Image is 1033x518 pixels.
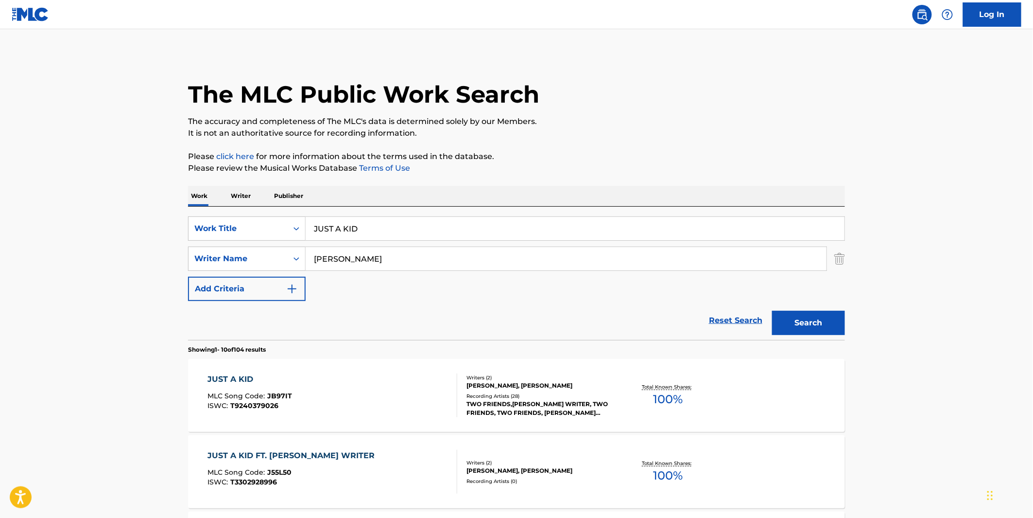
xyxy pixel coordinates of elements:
a: Public Search [912,5,932,24]
p: Total Known Shares: [642,383,694,391]
a: Terms of Use [357,163,410,173]
div: JUST A KID [208,374,293,385]
div: Recording Artists ( 0 ) [466,478,613,485]
span: MLC Song Code : [208,468,268,477]
a: Log In [963,2,1021,27]
button: Search [772,311,845,335]
p: Total Known Shares: [642,460,694,467]
img: 9d2ae6d4665cec9f34b9.svg [286,283,298,295]
p: Showing 1 - 10 of 104 results [188,345,266,354]
div: Work Title [194,223,282,234]
div: Writer Name [194,253,282,265]
img: help [942,9,953,20]
div: Writers ( 2 ) [466,459,613,466]
span: J55L50 [268,468,292,477]
span: T9240379026 [231,401,279,410]
p: It is not an authoritative source for recording information. [188,127,845,139]
iframe: Chat Widget [984,471,1033,518]
span: ISWC : [208,401,231,410]
h1: The MLC Public Work Search [188,80,539,109]
p: Writer [228,186,254,206]
span: 100 % [653,391,683,408]
span: 100 % [653,467,683,484]
a: JUST A KID FT. [PERSON_NAME] WRITERMLC Song Code:J55L50ISWC:T3302928996Writers (2)[PERSON_NAME], ... [188,435,845,508]
a: Reset Search [704,310,767,331]
div: Help [938,5,957,24]
p: Publisher [271,186,306,206]
img: Delete Criterion [834,247,845,271]
div: Writers ( 2 ) [466,374,613,381]
div: [PERSON_NAME], [PERSON_NAME] [466,381,613,390]
div: Drag [987,481,993,510]
div: JUST A KID FT. [PERSON_NAME] WRITER [208,450,380,462]
button: Add Criteria [188,277,306,301]
form: Search Form [188,216,845,340]
span: T3302928996 [231,478,277,486]
div: TWO FRIENDS,[PERSON_NAME] WRITER, TWO FRIENDS, TWO FRIENDS, [PERSON_NAME] WRITER, [PERSON_NAME], ... [466,400,613,417]
p: Please review the Musical Works Database [188,162,845,174]
span: JB97IT [268,392,293,400]
span: MLC Song Code : [208,392,268,400]
div: Recording Artists ( 28 ) [466,393,613,400]
p: Work [188,186,210,206]
p: The accuracy and completeness of The MLC's data is determined solely by our Members. [188,116,845,127]
img: search [916,9,928,20]
a: click here [216,152,254,161]
img: MLC Logo [12,7,49,21]
span: ISWC : [208,478,231,486]
a: JUST A KIDMLC Song Code:JB97ITISWC:T9240379026Writers (2)[PERSON_NAME], [PERSON_NAME]Recording Ar... [188,359,845,432]
div: [PERSON_NAME], [PERSON_NAME] [466,466,613,475]
p: Please for more information about the terms used in the database. [188,151,845,162]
